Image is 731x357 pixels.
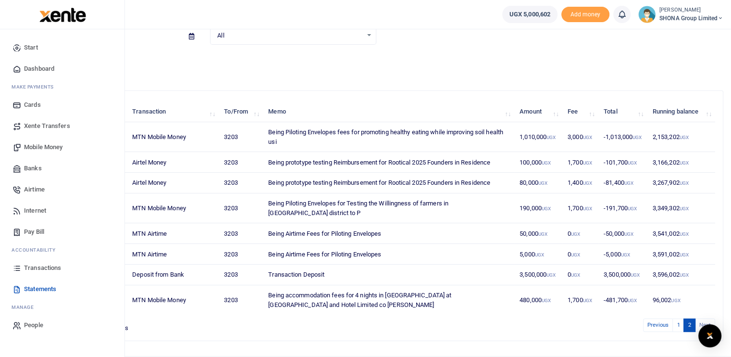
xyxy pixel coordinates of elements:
small: UGX [583,298,592,303]
a: Previous [643,319,673,331]
p: Download [37,56,723,66]
small: UGX [546,272,556,278]
small: UGX [538,231,547,237]
td: 96,002 [647,285,715,315]
td: 3203 [219,193,263,223]
small: UGX [624,180,633,186]
td: Being Airtime Fees for Piloting Envelopes [263,244,514,265]
small: UGX [571,252,580,257]
td: 3203 [219,152,263,173]
a: Airtime [8,179,117,200]
small: UGX [628,160,637,166]
span: anage [16,304,34,311]
td: 1,700 [562,285,598,315]
li: M [8,300,117,315]
th: Amount: activate to sort column ascending [514,102,562,122]
td: -191,700 [598,193,647,223]
span: People [24,320,43,330]
th: Transaction: activate to sort column ascending [127,102,219,122]
span: Pay Bill [24,227,44,237]
td: MTN Mobile Money [127,285,219,315]
small: UGX [680,160,689,166]
small: UGX [621,252,630,257]
small: UGX [680,272,689,278]
a: logo-small logo-large logo-large [38,11,86,18]
td: 100,000 [514,152,562,173]
span: UGX 5,000,602 [509,10,550,19]
span: Add money [561,7,609,23]
small: UGX [542,298,551,303]
small: UGX [631,272,640,278]
small: UGX [680,231,689,237]
span: Start [24,43,38,52]
a: People [8,315,117,336]
span: Xente Transfers [24,121,70,131]
td: 1,400 [562,173,598,193]
td: 3,500,000 [598,265,647,285]
th: To/From: activate to sort column ascending [219,102,263,122]
a: Start [8,37,117,58]
td: 480,000 [514,285,562,315]
a: Internet [8,200,117,221]
span: Dashboard [24,64,54,74]
td: Being Piloting Envelopes for Testing the Willingness of farmers in [GEOGRAPHIC_DATA] district to P [263,193,514,223]
span: ake Payments [16,83,54,90]
td: Being prototype testing Reimbursement for Rootical 2025 Founders in Residence [263,173,514,193]
img: logo-large [39,8,86,22]
small: UGX [583,160,592,166]
small: UGX [628,298,637,303]
small: UGX [571,272,580,278]
th: Running balance: activate to sort column ascending [647,102,715,122]
span: Banks [24,164,42,173]
td: MTN Airtime [127,244,219,265]
td: 3,349,302 [647,193,715,223]
td: 0 [562,244,598,265]
small: UGX [542,206,551,211]
td: -101,700 [598,152,647,173]
td: MTN Mobile Money [127,122,219,152]
td: 5,000 [514,244,562,265]
a: UGX 5,000,602 [502,6,558,23]
td: Being prototype testing Reimbursement for Rootical 2025 Founders in Residence [263,152,514,173]
td: 3203 [219,265,263,285]
td: Being Piloting Envelopes fees for promoting healthy eating while improving soil health usi [263,122,514,152]
td: Deposit from Bank [127,265,219,285]
span: Internet [24,206,46,216]
td: 3,591,002 [647,244,715,265]
small: UGX [571,231,580,237]
td: 3203 [219,173,263,193]
td: -50,000 [598,223,647,244]
div: Showing 11 to 18 of 18 entries [45,318,320,332]
th: Memo: activate to sort column ascending [263,102,514,122]
a: Statements [8,279,117,300]
img: profile-user [638,6,656,23]
small: UGX [546,135,556,140]
td: Transaction Deposit [263,265,514,285]
a: Transactions [8,257,117,279]
td: 0 [562,223,598,244]
small: UGX [680,206,689,211]
small: UGX [583,135,592,140]
td: 50,000 [514,223,562,244]
td: MTN Airtime [127,223,219,244]
td: -1,013,000 [598,122,647,152]
span: SHONA Group Limited [659,14,723,23]
small: UGX [538,180,547,186]
td: 3,500,000 [514,265,562,285]
td: -481,700 [598,285,647,315]
td: Being Airtime Fees for Piloting Envelopes [263,223,514,244]
small: UGX [680,180,689,186]
div: Open Intercom Messenger [698,324,721,347]
a: Mobile Money [8,137,117,158]
li: M [8,79,117,94]
small: UGX [632,135,642,140]
a: 1 [672,319,684,331]
td: 3203 [219,244,263,265]
td: -5,000 [598,244,647,265]
a: Add money [561,10,609,17]
small: UGX [624,231,633,237]
td: 1,700 [562,152,598,173]
td: 3,000 [562,122,598,152]
span: Airtime [24,185,45,194]
td: Airtel Money [127,173,219,193]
